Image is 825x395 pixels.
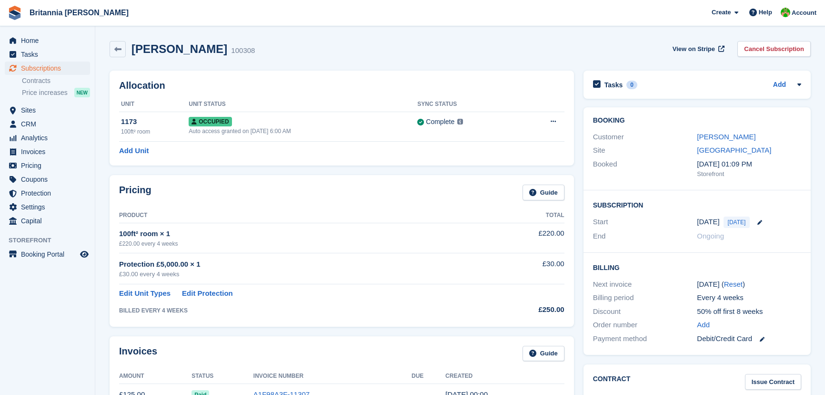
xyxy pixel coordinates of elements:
[5,34,90,47] a: menu
[21,145,78,158] span: Invoices
[593,374,631,390] h2: Contract
[131,42,227,55] h2: [PERSON_NAME]
[482,304,564,315] div: £250.00
[697,306,801,317] div: 50% off first 8 weeks
[21,214,78,228] span: Capital
[697,159,801,170] div: [DATE] 01:09 PM
[593,279,697,290] div: Next invoice
[5,131,90,145] a: menu
[119,270,482,279] div: £30.00 every 4 weeks
[119,288,171,299] a: Edit Unit Types
[593,292,697,303] div: Billing period
[22,87,90,98] a: Price increases NEW
[5,173,90,186] a: menu
[119,259,482,270] div: Protection £5,000.00 × 1
[22,88,68,97] span: Price increases
[79,249,90,260] a: Preview store
[593,117,801,125] h2: Booking
[21,200,78,214] span: Settings
[21,62,78,75] span: Subscriptions
[21,34,78,47] span: Home
[119,369,191,384] th: Amount
[21,48,78,61] span: Tasks
[189,117,231,126] span: Occupied
[482,253,564,284] td: £30.00
[119,146,149,156] a: Add Unit
[697,133,755,141] a: [PERSON_NAME]
[712,8,731,17] span: Create
[412,369,445,384] th: Due
[189,127,417,135] div: Auto access granted on [DATE] 6:00 AM
[26,5,132,21] a: Britannia [PERSON_NAME]
[593,333,697,344] div: Payment method
[773,80,786,91] a: Add
[669,41,726,57] a: View on Stripe
[21,173,78,186] span: Coupons
[5,214,90,228] a: menu
[21,248,78,261] span: Booking Portal
[5,200,90,214] a: menu
[593,262,801,272] h2: Billing
[5,187,90,200] a: menu
[593,306,697,317] div: Discount
[119,208,482,223] th: Product
[8,6,22,20] img: stora-icon-8386f47178a22dfd0bd8f6a31ec36ba5ce8667c1dd55bd0f319d3a0aa187defe.svg
[119,80,564,91] h2: Allocation
[119,306,482,315] div: BILLED EVERY 4 WEEKS
[482,208,564,223] th: Total
[119,239,482,248] div: £220.00 every 4 weeks
[697,169,801,179] div: Storefront
[191,369,253,384] th: Status
[604,81,623,89] h2: Tasks
[445,369,564,384] th: Created
[74,88,90,97] div: NEW
[5,248,90,261] a: menu
[5,104,90,117] a: menu
[697,292,801,303] div: Every 4 weeks
[697,279,801,290] div: [DATE] ( )
[119,229,482,239] div: 100ft² room × 1
[189,97,417,112] th: Unit Status
[21,104,78,117] span: Sites
[457,119,463,125] img: icon-info-grey-7440780725fd019a000dd9b08b2336e03edf1995a4989e88bcd33f0948082b44.svg
[182,288,233,299] a: Edit Protection
[21,117,78,131] span: CRM
[121,116,189,127] div: 1173
[5,117,90,131] a: menu
[759,8,772,17] span: Help
[426,117,454,127] div: Complete
[482,223,564,253] td: £220.00
[253,369,412,384] th: Invoice Number
[21,159,78,172] span: Pricing
[119,185,151,200] h2: Pricing
[673,44,715,54] span: View on Stripe
[21,187,78,200] span: Protection
[593,159,697,179] div: Booked
[745,374,801,390] a: Issue Contract
[523,346,564,362] a: Guide
[697,232,724,240] span: Ongoing
[593,217,697,228] div: Start
[5,62,90,75] a: menu
[5,159,90,172] a: menu
[697,333,801,344] div: Debit/Credit Card
[523,185,564,200] a: Guide
[119,346,157,362] h2: Invoices
[417,97,520,112] th: Sync Status
[724,280,743,288] a: Reset
[737,41,811,57] a: Cancel Subscription
[119,97,189,112] th: Unit
[9,236,95,245] span: Storefront
[5,145,90,158] a: menu
[626,81,637,89] div: 0
[697,217,719,228] time: 2025-08-20 23:00:00 UTC
[593,132,697,143] div: Customer
[593,320,697,331] div: Order number
[231,45,255,56] div: 100308
[593,145,697,156] div: Site
[5,48,90,61] a: menu
[792,8,816,18] span: Account
[22,76,90,85] a: Contracts
[21,131,78,145] span: Analytics
[593,200,801,209] h2: Subscription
